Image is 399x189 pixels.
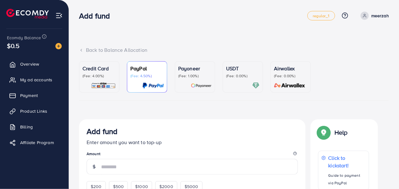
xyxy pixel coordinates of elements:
[20,108,47,114] span: Product Links
[318,127,329,138] img: Popup guide
[372,161,394,184] iframe: Chat
[20,77,52,83] span: My ad accounts
[130,73,164,78] p: (Fee: 4.50%)
[178,65,212,72] p: Payoneer
[20,139,54,146] span: Affiliate Program
[274,73,307,78] p: (Fee: 0.00%)
[83,73,116,78] p: (Fee: 4.00%)
[20,61,39,67] span: Overview
[55,12,63,19] img: menu
[79,46,389,54] div: Back to Balance Allocation
[83,65,116,72] p: Credit Card
[7,35,41,41] span: Ecomdy Balance
[20,92,38,99] span: Payment
[7,41,20,50] span: $0.5
[5,136,64,149] a: Affiliate Program
[226,65,259,72] p: USDT
[5,58,64,70] a: Overview
[5,121,64,133] a: Billing
[358,12,389,20] a: meerzah
[272,82,307,89] img: card
[142,82,164,89] img: card
[91,82,116,89] img: card
[5,73,64,86] a: My ad accounts
[313,14,329,18] span: regular_1
[87,138,298,146] p: Enter amount you want to top-up
[130,65,164,72] p: PayPal
[371,12,389,19] p: meerzah
[6,9,49,19] img: logo
[79,11,115,20] h3: Add fund
[328,154,366,169] p: Click to kickstart!
[328,172,366,187] p: Guide to payment via PayPal
[252,82,259,89] img: card
[191,82,212,89] img: card
[87,127,117,136] h3: Add fund
[5,89,64,102] a: Payment
[5,105,64,117] a: Product Links
[87,151,298,159] legend: Amount
[20,124,33,130] span: Billing
[178,73,212,78] p: (Fee: 1.00%)
[274,65,307,72] p: Airwallex
[226,73,259,78] p: (Fee: 0.00%)
[55,43,62,49] img: image
[334,129,348,136] p: Help
[307,11,335,20] a: regular_1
